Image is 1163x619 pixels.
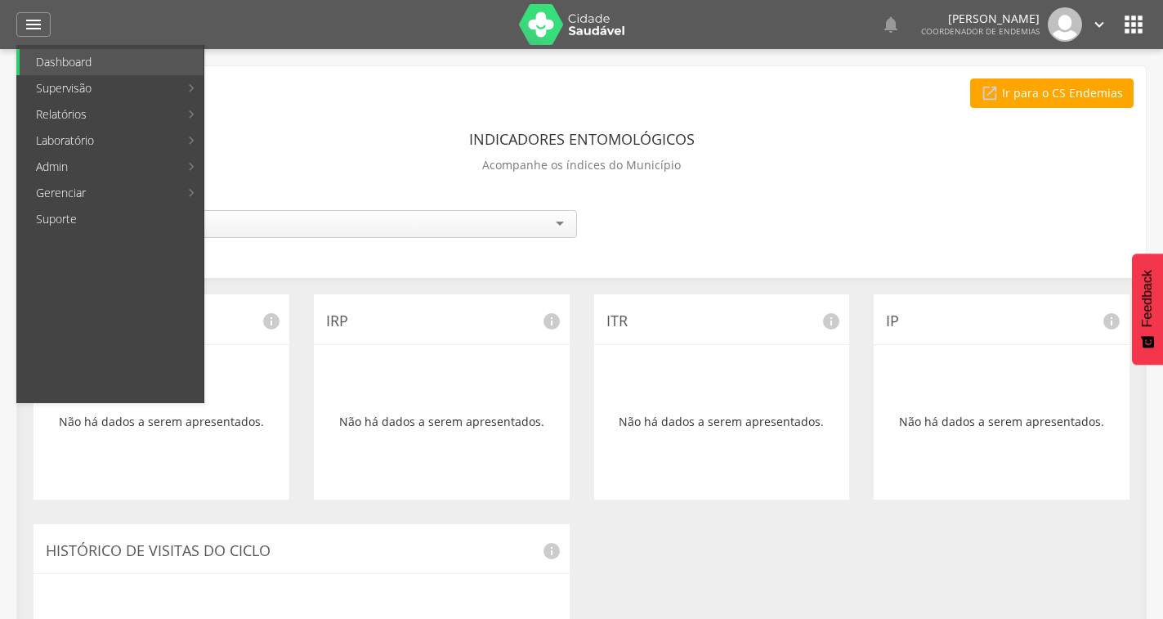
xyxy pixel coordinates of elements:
header: Indicadores Entomológicos [469,124,695,154]
i: info [542,541,561,561]
span: Feedback [1140,270,1155,327]
a: Admin [20,154,179,180]
a:  [881,7,901,42]
i: info [542,312,561,331]
a: Gerenciar [20,180,179,206]
span: Coordenador de Endemias [921,25,1040,37]
a: Suporte [20,206,204,232]
i:  [981,84,999,102]
div: Não há dados a serem apresentados. [886,357,1117,487]
p: Acompanhe os índices do Município [482,154,681,177]
a: Laboratório [20,128,179,154]
a: Ir para o CS Endemias [970,78,1134,108]
i:  [881,15,901,34]
i:  [1090,16,1108,34]
a: Supervisão [20,75,179,101]
div: Não há dados a serem apresentados. [606,357,838,487]
a: Dashboard [20,49,204,75]
i: info [821,312,841,331]
div: Não há dados a serem apresentados. [326,357,557,487]
p: Histórico de Visitas do Ciclo [46,541,557,562]
button: Feedback - Mostrar pesquisa [1132,253,1163,365]
i:  [1121,11,1147,38]
a: Relatórios [20,101,179,128]
i:  [24,15,43,34]
a:  [16,12,51,37]
i: info [262,312,281,331]
p: ITR [606,311,838,332]
i: info [1102,312,1121,331]
p: IRP [326,311,557,332]
div: Não há dados a serem apresentados. [46,357,277,487]
p: IP [886,311,1117,332]
p: [PERSON_NAME] [921,13,1040,25]
a:  [1090,7,1108,42]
